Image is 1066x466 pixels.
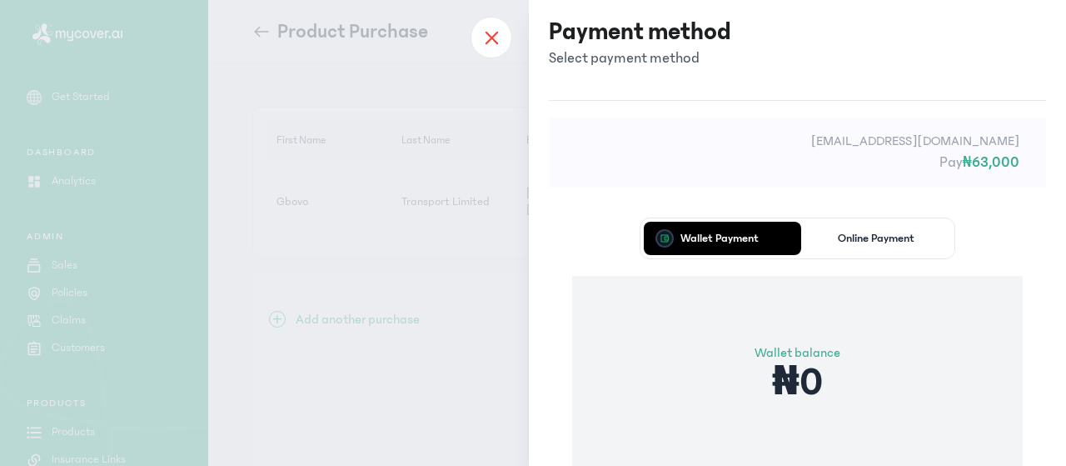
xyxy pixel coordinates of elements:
[963,154,1019,171] span: ₦63,000
[549,17,731,47] h3: Payment method
[575,151,1019,174] p: Pay
[838,233,914,244] p: Online Payment
[801,222,952,255] button: Online Payment
[755,363,840,403] p: ₦0
[644,222,795,255] button: Wallet Payment
[575,131,1019,151] p: [EMAIL_ADDRESS][DOMAIN_NAME]
[755,343,840,363] p: Wallet balance
[680,233,759,244] p: Wallet Payment
[549,47,731,70] p: Select payment method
